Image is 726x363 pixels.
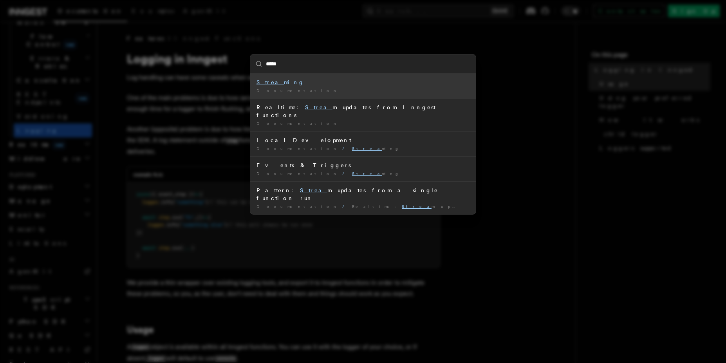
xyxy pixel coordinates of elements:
span: Documentation [256,88,339,93]
span: Documentation [256,146,339,151]
span: / [342,146,349,151]
mark: Strea [256,79,284,85]
span: Documentation [256,121,339,126]
span: / [342,204,349,209]
span: ming [352,146,399,151]
mark: Strea [352,146,382,151]
mark: Strea [352,171,382,176]
div: Pattern: m updates from a single function run [256,186,470,202]
span: / [342,171,349,176]
div: ming [256,78,470,86]
div: Local Development [256,136,470,144]
div: Events & Triggers [256,161,470,169]
span: ming [352,171,399,176]
div: Realtime: m updates from Inngest functions [256,103,470,119]
mark: Strea [402,204,432,209]
span: Realtime: m updates from Inngest functions [352,204,618,209]
mark: Strea [300,187,327,193]
span: Documentation [256,204,339,209]
mark: Strea [305,104,332,110]
span: Documentation [256,171,339,176]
